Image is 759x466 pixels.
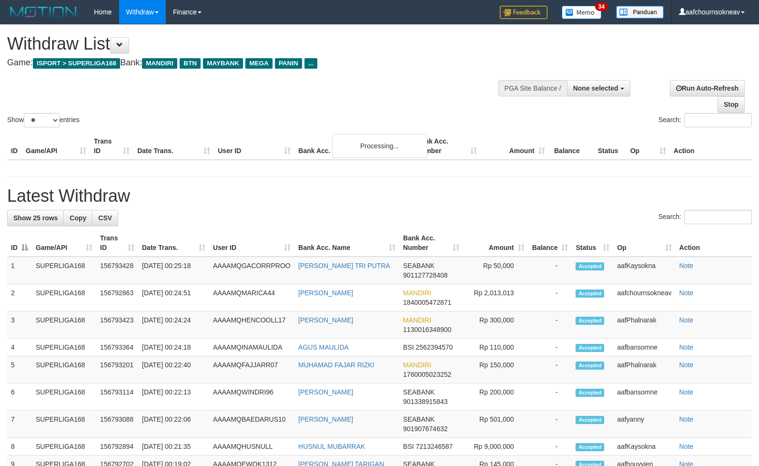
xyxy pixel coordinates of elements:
[7,311,32,339] td: 3
[32,411,96,438] td: SUPERLIGA168
[7,229,32,257] th: ID: activate to sort column descending
[403,326,451,333] span: Copy 1130016348900 to clipboard
[403,316,431,324] span: MANDIRI
[33,58,120,69] span: ISPORT > SUPERLIGA168
[32,229,96,257] th: Game/API: activate to sort column ascending
[463,356,528,383] td: Rp 150,000
[463,257,528,284] td: Rp 50,000
[138,257,209,284] td: [DATE] 00:25:18
[332,134,427,158] div: Processing...
[403,425,447,433] span: Copy 901907674632 to clipboard
[412,133,480,160] th: Bank Acc. Number
[613,284,675,311] td: aafchournsokneav
[679,361,694,369] a: Note
[576,262,604,270] span: Accepted
[463,411,528,438] td: Rp 501,000
[7,210,64,226] a: Show 25 rows
[403,271,447,279] span: Copy 901127728408 to clipboard
[403,443,414,450] span: BSI
[209,257,294,284] td: AAAAMQGACORRPROO
[403,371,451,378] span: Copy 1760005023252 to clipboard
[463,311,528,339] td: Rp 300,000
[679,343,694,351] a: Note
[7,411,32,438] td: 7
[416,443,453,450] span: Copy 7213246587 to clipboard
[670,80,745,96] a: Run Auto-Refresh
[528,356,572,383] td: -
[32,356,96,383] td: SUPERLIGA168
[572,229,613,257] th: Status: activate to sort column ascending
[576,344,604,352] span: Accepted
[549,133,594,160] th: Balance
[613,229,675,257] th: Op: activate to sort column ascending
[7,58,496,68] h4: Game: Bank:
[481,133,549,160] th: Amount
[209,356,294,383] td: AAAAMQFAJJARR07
[133,133,214,160] th: Date Trans.
[528,284,572,311] td: -
[399,229,463,257] th: Bank Acc. Number: activate to sort column ascending
[32,257,96,284] td: SUPERLIGA168
[245,58,273,69] span: MEGA
[679,388,694,396] a: Note
[22,133,90,160] th: Game/API
[658,113,752,127] label: Search:
[209,383,294,411] td: AAAAMQWINDRI96
[96,356,138,383] td: 156793201
[463,383,528,411] td: Rp 200,000
[613,339,675,356] td: aafbansomne
[7,186,752,206] h1: Latest Withdraw
[209,411,294,438] td: AAAAMQBAEDARUS10
[613,257,675,284] td: aafKaysokna
[528,229,572,257] th: Balance: activate to sort column ascending
[684,113,752,127] input: Search:
[7,257,32,284] td: 1
[500,6,547,19] img: Feedback.jpg
[209,339,294,356] td: AAAAMQINAMAULIDA
[403,415,435,423] span: SEABANK
[96,339,138,356] td: 156793364
[718,96,745,113] a: Stop
[528,383,572,411] td: -
[613,411,675,438] td: aafyanny
[90,133,133,160] th: Trans ID
[96,311,138,339] td: 156793423
[294,229,399,257] th: Bank Acc. Name: activate to sort column ascending
[7,284,32,311] td: 2
[528,339,572,356] td: -
[96,438,138,456] td: 156792894
[298,289,353,297] a: [PERSON_NAME]
[138,284,209,311] td: [DATE] 00:24:51
[142,58,177,69] span: MANDIRI
[562,6,602,19] img: Button%20Memo.svg
[138,229,209,257] th: Date Trans.: activate to sort column ascending
[32,383,96,411] td: SUPERLIGA168
[203,58,243,69] span: MAYBANK
[96,411,138,438] td: 156793088
[528,257,572,284] td: -
[138,311,209,339] td: [DATE] 00:24:24
[576,389,604,397] span: Accepted
[96,383,138,411] td: 156793114
[7,438,32,456] td: 8
[613,356,675,383] td: aafPhalnarak
[96,229,138,257] th: Trans ID: activate to sort column ascending
[576,290,604,298] span: Accepted
[463,339,528,356] td: Rp 110,000
[7,5,80,19] img: MOTION_logo.png
[138,339,209,356] td: [DATE] 00:24:18
[595,2,608,11] span: 34
[576,443,604,451] span: Accepted
[138,411,209,438] td: [DATE] 00:22:06
[463,229,528,257] th: Amount: activate to sort column ascending
[96,257,138,284] td: 156793428
[298,388,353,396] a: [PERSON_NAME]
[528,411,572,438] td: -
[298,262,390,269] a: [PERSON_NAME] TRI PUTRA
[463,284,528,311] td: Rp 2,013,013
[180,58,201,69] span: BTN
[32,284,96,311] td: SUPERLIGA168
[658,210,752,224] label: Search:
[613,383,675,411] td: aafbansomne
[403,343,414,351] span: BSI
